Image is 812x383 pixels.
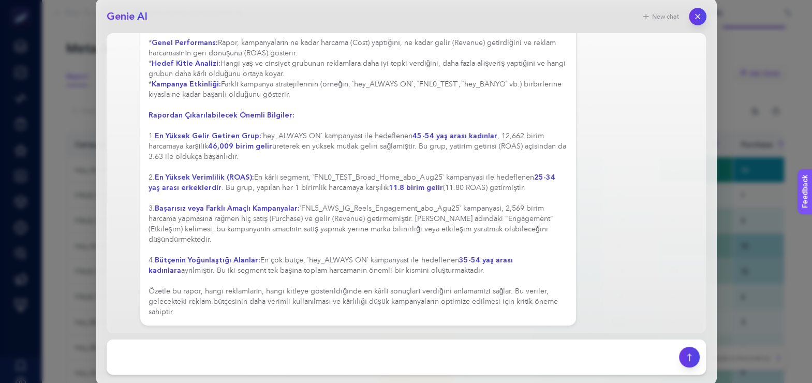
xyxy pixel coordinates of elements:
strong: Genel Performans: [152,38,218,48]
strong: En Yüksek Gelir Getiren Grup: [155,131,261,141]
strong: Hedef Kitle Analizi: [152,58,220,68]
strong: En Yüksek Verimlilik (ROAS): [155,172,254,182]
strong: 11.8 birim gelir [389,183,443,193]
strong: 45-54 yaş arası kadınlar [412,131,497,141]
strong: 46,009 birim gelir [208,141,272,151]
h2: Genie AI [107,9,147,24]
strong: Başarısız veya Farklı Amaçlı Kampanyalar: [155,203,300,213]
button: New chat [636,9,685,24]
strong: 35-54 yaş arası kadınlara [149,255,513,275]
strong: Rapordan Çıkarılabilecek Önemli Bilgiler: [149,110,294,120]
strong: 25-34 yaş arası erkeklerdir [149,172,556,193]
strong: Bütçenin Yoğunlaştığı Alanlar: [155,255,260,265]
strong: Kampanya Etkinliği: [152,79,221,89]
span: Feedback [6,3,39,11]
